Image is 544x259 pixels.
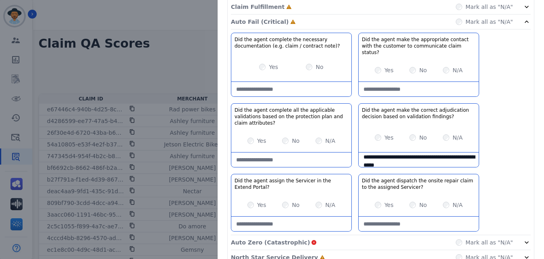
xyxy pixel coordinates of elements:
h3: Did the agent make the correct adjudication decision based on validation findings? [362,107,475,120]
h3: Did the agent complete the necessary documentation (e.g. claim / contract note)? [235,36,348,49]
label: No [316,63,323,71]
label: Mark all as "N/A" [465,18,513,26]
label: No [292,137,299,145]
label: No [419,66,427,74]
label: Yes [269,63,278,71]
p: Auto Fail (Critical) [231,18,289,26]
label: Mark all as "N/A" [465,3,513,11]
h3: Did the agent complete all the applicable validations based on the protection plan and claim attr... [235,107,348,126]
label: Yes [257,201,266,209]
label: No [419,134,427,142]
label: N/A [453,66,463,74]
label: Yes [384,201,394,209]
label: N/A [453,134,463,142]
p: Auto Zero (Catastrophic) [231,238,310,246]
label: N/A [453,201,463,209]
label: Yes [384,134,394,142]
label: Yes [384,66,394,74]
h3: Did the agent dispatch the onsite repair claim to the assigned Servicer? [362,178,475,190]
label: Mark all as "N/A" [465,238,513,246]
p: Claim Fulfillment [231,3,284,11]
label: Yes [257,137,266,145]
label: No [419,201,427,209]
label: No [292,201,299,209]
h3: Did the agent make the appropriate contact with the customer to communicate claim status? [362,36,475,56]
label: N/A [325,201,335,209]
label: N/A [325,137,335,145]
h3: Did the agent assign the Servicer in the Extend Portal? [235,178,348,190]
